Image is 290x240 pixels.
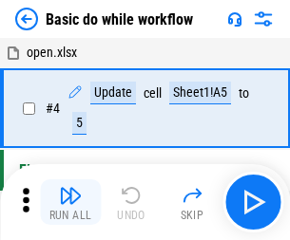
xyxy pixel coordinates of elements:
span: open.xlsx [27,45,77,60]
button: Skip [162,179,222,225]
div: 5 [72,112,87,135]
div: Run All [49,210,92,221]
span: # 4 [46,101,60,116]
img: Back [15,8,38,30]
img: Run All [59,184,82,207]
div: Skip [181,210,204,221]
img: Settings menu [252,8,275,30]
img: Skip [181,184,203,207]
button: Run All [40,179,101,225]
div: to [239,86,249,101]
div: Update [90,82,136,104]
div: Sheet1!A5 [169,82,231,104]
div: cell [144,86,162,101]
div: Basic do while workflow [46,10,193,28]
img: Support [227,11,242,27]
img: Main button [238,187,268,217]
